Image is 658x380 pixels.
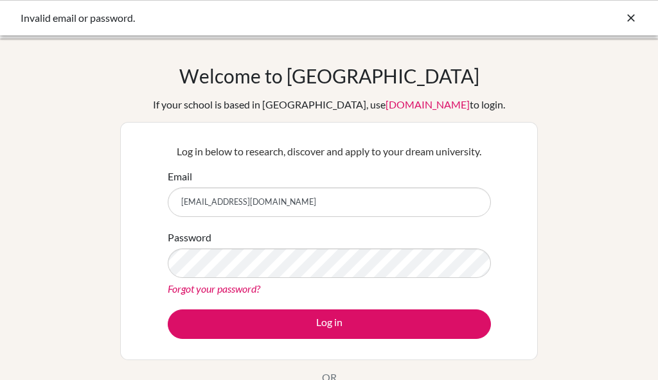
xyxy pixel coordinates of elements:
a: Forgot your password? [168,282,260,295]
label: Email [168,169,192,184]
button: Log in [168,309,491,339]
div: Invalid email or password. [21,10,445,26]
label: Password [168,230,211,245]
h1: Welcome to [GEOGRAPHIC_DATA] [179,64,479,87]
a: [DOMAIN_NAME] [386,98,470,110]
div: If your school is based in [GEOGRAPHIC_DATA], use to login. [153,97,505,112]
p: Log in below to research, discover and apply to your dream university. [168,144,491,159]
